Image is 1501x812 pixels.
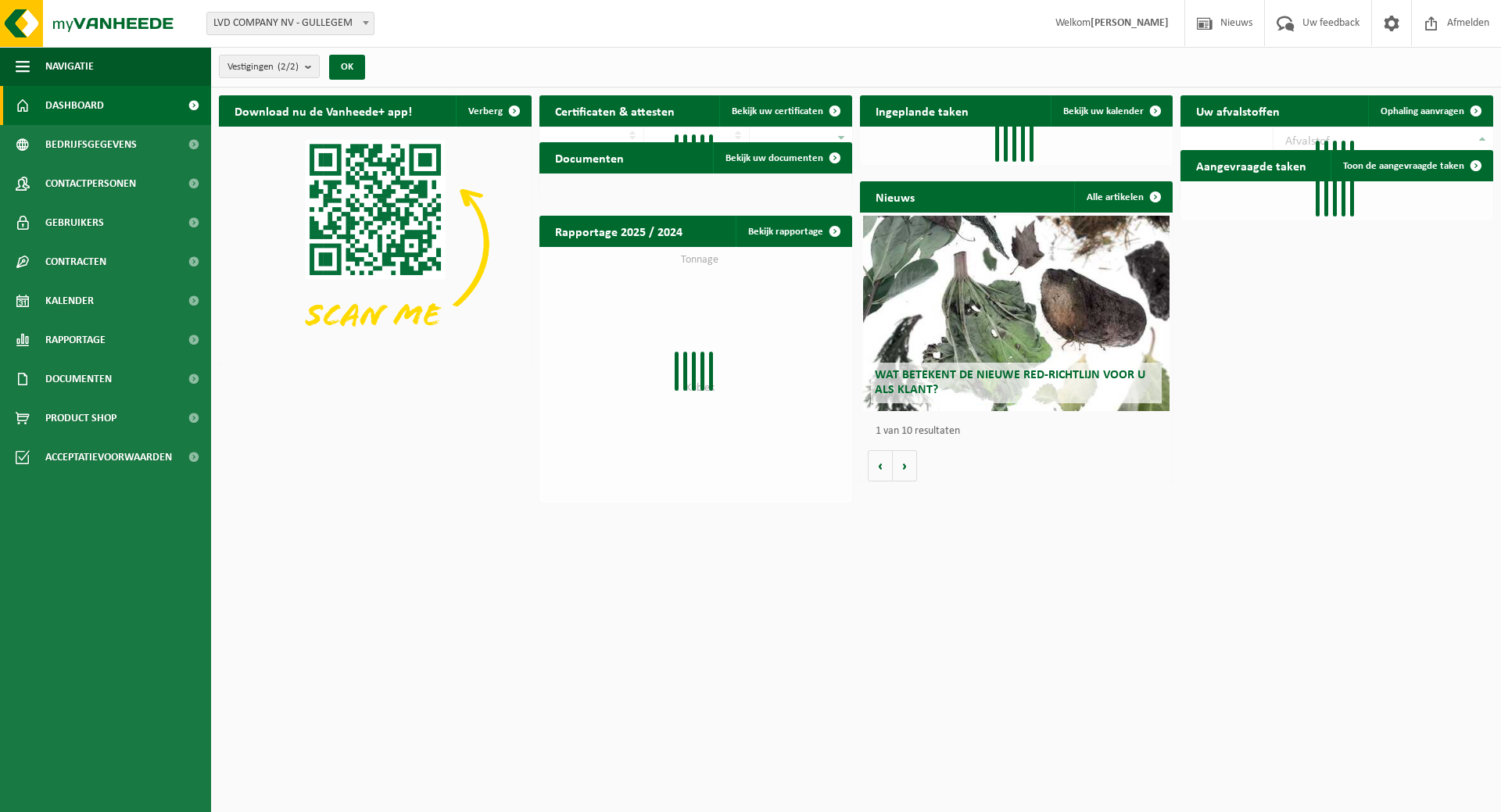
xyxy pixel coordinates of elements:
[1051,95,1171,127] a: Bekijk uw kalender
[45,203,104,242] span: Gebruikers
[45,399,116,438] span: Product Shop
[868,450,893,481] button: Vorige
[893,450,917,481] button: Volgende
[1343,161,1464,171] span: Toon de aangevraagde taken
[227,55,299,79] span: Vestigingen
[329,55,365,80] button: OK
[713,142,851,173] a: Bekijk uw documenten
[863,216,1170,411] a: Wat betekent de nieuwe RED-richtlijn voor u als klant?
[876,426,1165,437] p: 1 van 10 resultaten
[45,164,136,203] span: Contactpersonen
[45,438,172,477] span: Acceptatievoorwaarden
[1368,95,1492,127] a: Ophaling aanvragen
[45,281,94,320] span: Kalender
[45,47,94,86] span: Navigatie
[725,153,823,163] span: Bekijk uw documenten
[45,86,104,125] span: Dashboard
[539,142,639,173] h2: Documenten
[539,216,698,246] h2: Rapportage 2025 / 2024
[1180,150,1322,181] h2: Aangevraagde taken
[1074,181,1171,213] a: Alle artikelen
[736,216,851,247] a: Bekijk rapportage
[219,95,428,126] h2: Download nu de Vanheede+ app!
[1331,150,1492,181] a: Toon de aangevraagde taken
[468,106,503,116] span: Verberg
[860,181,930,212] h2: Nieuws
[539,95,690,126] h2: Certificaten & attesten
[45,359,112,399] span: Documenten
[207,13,374,34] span: LVD COMPANY NV - GULLEGEM
[45,242,106,281] span: Contracten
[206,12,374,35] span: LVD COMPANY NV - GULLEGEM
[732,106,823,116] span: Bekijk uw certificaten
[875,369,1145,396] span: Wat betekent de nieuwe RED-richtlijn voor u als klant?
[456,95,530,127] button: Verberg
[219,127,532,361] img: Download de VHEPlus App
[278,62,299,72] count: (2/2)
[1063,106,1144,116] span: Bekijk uw kalender
[719,95,851,127] a: Bekijk uw certificaten
[45,320,106,359] span: Rapportage
[1180,95,1295,126] h2: Uw afvalstoffen
[219,55,320,78] button: Vestigingen(2/2)
[1381,106,1464,116] span: Ophaling aanvragen
[860,95,984,126] h2: Ingeplande taken
[45,125,137,164] span: Bedrijfsgegevens
[1091,17,1169,29] strong: [PERSON_NAME]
